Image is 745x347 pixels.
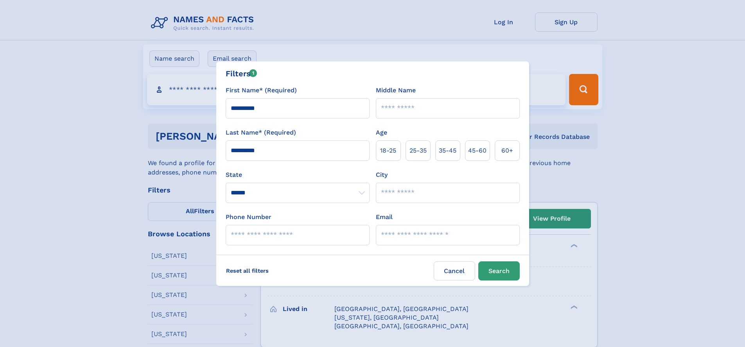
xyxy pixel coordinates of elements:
[409,146,427,155] span: 25‑35
[468,146,486,155] span: 45‑60
[226,128,296,137] label: Last Name* (Required)
[434,261,475,280] label: Cancel
[376,212,393,222] label: Email
[221,261,274,280] label: Reset all filters
[376,86,416,95] label: Middle Name
[501,146,513,155] span: 60+
[376,128,387,137] label: Age
[226,212,271,222] label: Phone Number
[226,68,257,79] div: Filters
[226,86,297,95] label: First Name* (Required)
[226,170,370,180] label: State
[478,261,520,280] button: Search
[439,146,456,155] span: 35‑45
[376,170,388,180] label: City
[380,146,396,155] span: 18‑25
